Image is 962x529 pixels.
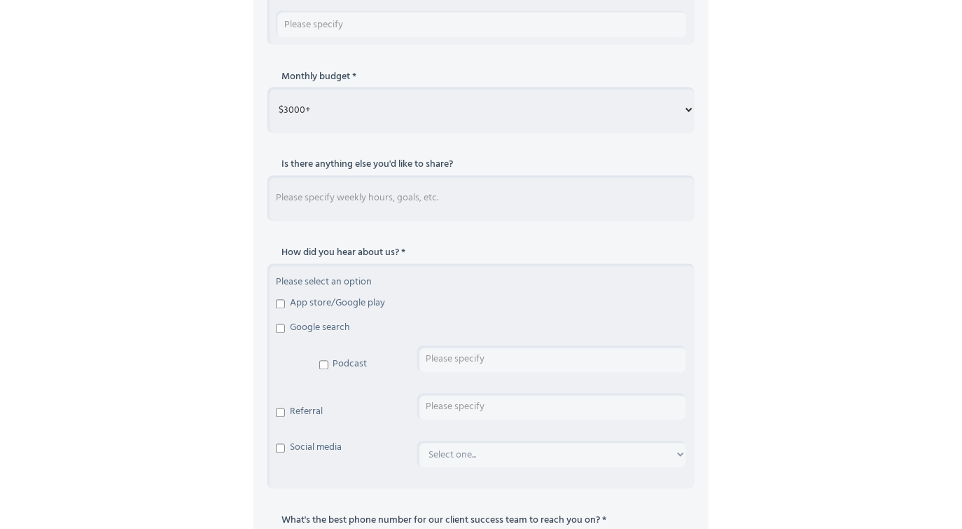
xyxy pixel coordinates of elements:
[276,300,285,309] input: App store/Google play
[267,176,695,221] input: Please specify weekly hours, goals, etc.
[290,297,385,311] span: App store/Google play
[276,444,285,453] input: Social media
[267,70,695,84] h5: Monthly budget *
[267,514,695,528] h5: What's the best phone number for our client success team to reach you on? *
[276,324,285,334] input: Google search
[333,358,368,372] span: Podcast
[417,394,686,420] input: Please specify
[319,361,328,370] input: Podcast
[276,408,285,418] input: Referral
[290,441,342,455] span: Social media
[276,276,686,290] div: Please select an option
[267,158,475,172] h5: Is there anything else you'd like to share?
[290,322,350,336] span: Google search
[290,406,323,420] span: Referral
[417,346,686,373] input: Please specify
[276,11,686,38] input: Please specify
[267,247,695,261] h5: How did you hear about us? *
